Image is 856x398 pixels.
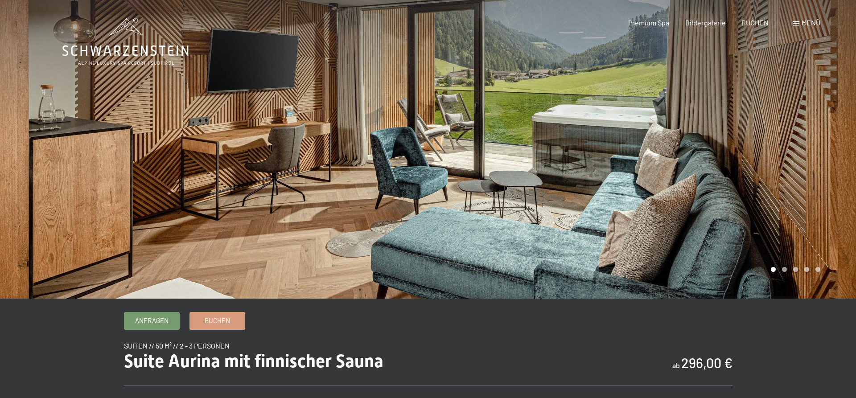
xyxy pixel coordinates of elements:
span: Suite Aurina mit finnischer Sauna [124,351,383,372]
span: Suiten // 50 m² // 2 - 3 Personen [124,341,230,350]
b: 296,00 € [681,355,733,371]
span: Menü [802,18,820,27]
a: Premium Spa [628,18,669,27]
a: Bildergalerie [685,18,726,27]
a: BUCHEN [741,18,769,27]
a: Buchen [190,312,245,329]
span: Buchen [205,316,230,325]
span: Anfragen [135,316,169,325]
a: Anfragen [124,312,179,329]
span: ab [672,361,680,369]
